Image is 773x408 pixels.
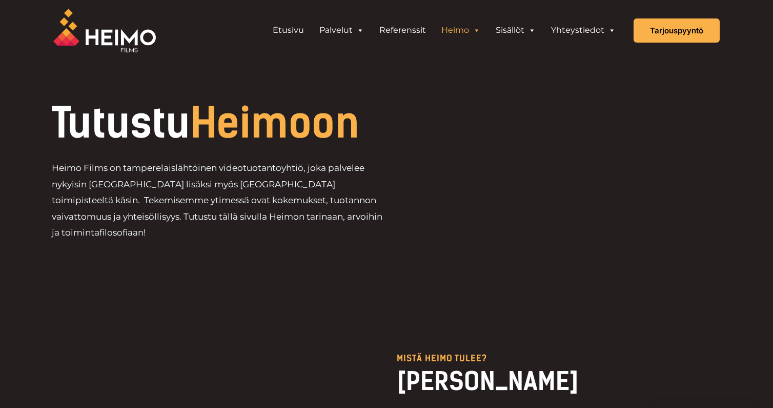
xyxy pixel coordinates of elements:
a: Palvelut [312,20,372,41]
a: Yhteystiedot [543,20,623,41]
img: Heimo Filmsin logo [53,9,156,52]
a: Referenssit [372,20,434,41]
a: Sisällöt [488,20,543,41]
p: Mistä heimo tulee? [397,354,720,363]
a: Heimo [434,20,488,41]
aside: Header Widget 1 [260,20,628,41]
span: Heimoon [190,99,359,148]
a: Etusivu [265,20,312,41]
p: Heimo Films on tamperelaislähtöinen videotuotantoyhtiö, joka palvelee nykyisin [GEOGRAPHIC_DATA] ... [52,160,386,241]
a: Tarjouspyyntö [634,18,720,43]
h2: [PERSON_NAME] [397,365,720,397]
h1: Tutustu [52,103,456,144]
